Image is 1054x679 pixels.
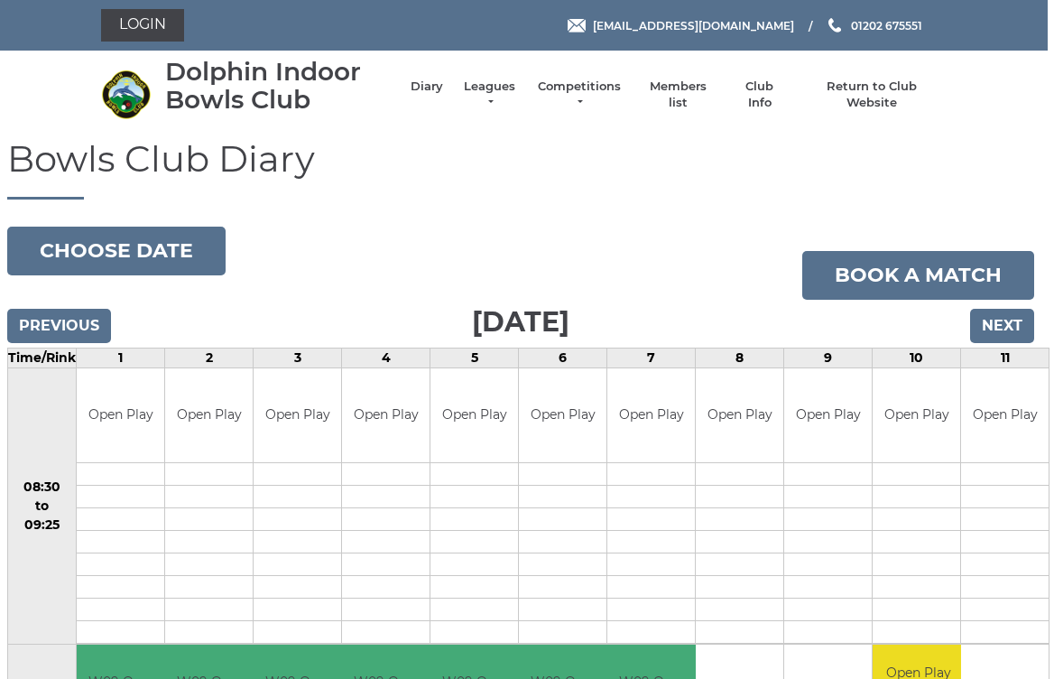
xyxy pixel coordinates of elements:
[536,79,623,111] a: Competitions
[804,79,940,111] a: Return to Club Website
[7,309,111,343] input: Previous
[961,368,1049,463] td: Open Play
[734,79,786,111] a: Club Info
[254,348,342,367] td: 3
[568,19,586,33] img: Email
[101,9,184,42] a: Login
[828,18,841,33] img: Phone us
[77,368,164,463] td: Open Play
[961,348,1049,367] td: 11
[101,70,151,119] img: Dolphin Indoor Bowls Club
[851,18,922,32] span: 01202 675551
[7,139,1034,200] h1: Bowls Club Diary
[970,309,1034,343] input: Next
[802,251,1034,300] a: Book a match
[607,368,695,463] td: Open Play
[165,368,253,463] td: Open Play
[607,348,696,367] td: 7
[568,17,794,34] a: Email [EMAIL_ADDRESS][DOMAIN_NAME]
[784,348,873,367] td: 9
[461,79,518,111] a: Leagues
[784,368,872,463] td: Open Play
[430,348,519,367] td: 5
[8,367,77,645] td: 08:30 to 09:25
[519,348,607,367] td: 6
[254,368,341,463] td: Open Play
[873,368,960,463] td: Open Play
[640,79,715,111] a: Members list
[165,58,393,114] div: Dolphin Indoor Bowls Club
[411,79,443,95] a: Diary
[430,368,518,463] td: Open Play
[8,348,77,367] td: Time/Rink
[342,348,430,367] td: 4
[342,368,430,463] td: Open Play
[519,368,606,463] td: Open Play
[7,227,226,275] button: Choose date
[826,17,922,34] a: Phone us 01202 675551
[77,348,165,367] td: 1
[593,18,794,32] span: [EMAIL_ADDRESS][DOMAIN_NAME]
[696,348,784,367] td: 8
[696,368,783,463] td: Open Play
[165,348,254,367] td: 2
[873,348,961,367] td: 10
